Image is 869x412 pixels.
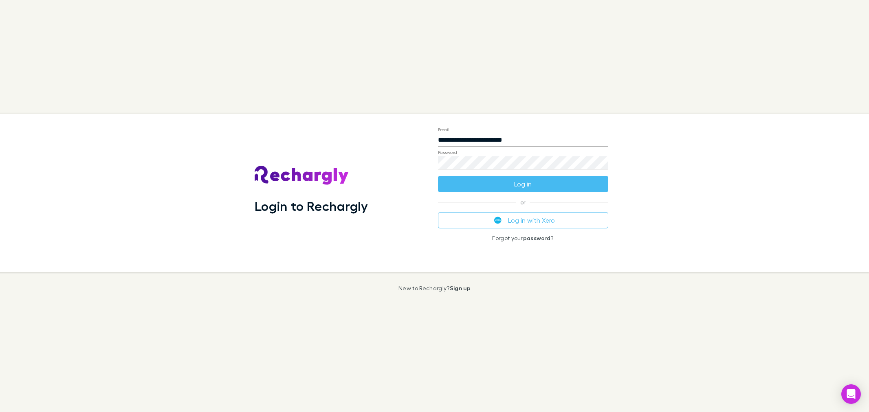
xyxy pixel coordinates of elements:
[438,202,608,202] span: or
[523,234,551,241] a: password
[438,127,449,133] label: Email
[438,149,457,156] label: Password
[450,285,471,291] a: Sign up
[438,235,608,241] p: Forgot your ?
[255,166,349,185] img: Rechargly's Logo
[255,198,368,214] h1: Login to Rechargly
[438,176,608,192] button: Log in
[438,212,608,228] button: Log in with Xero
[398,285,471,291] p: New to Rechargly?
[841,384,861,404] div: Open Intercom Messenger
[494,217,502,224] img: Xero's logo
